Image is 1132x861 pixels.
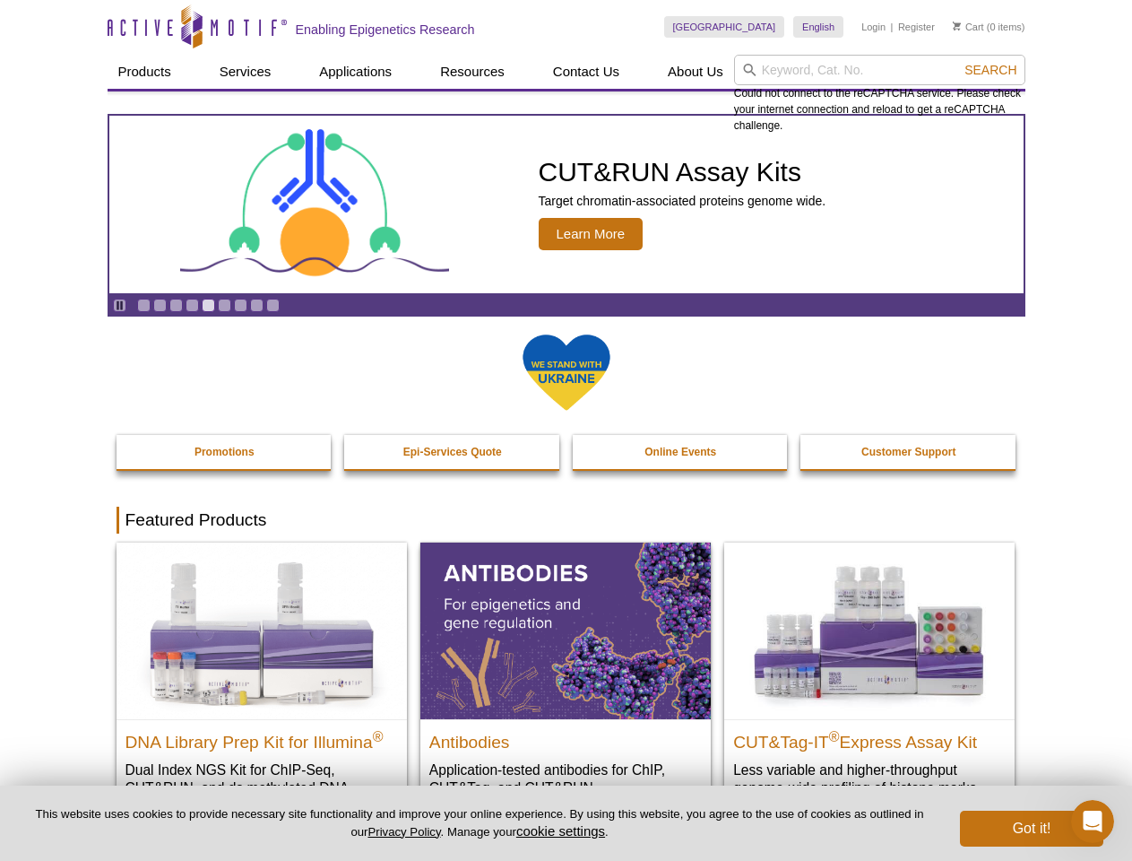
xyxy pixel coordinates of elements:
h2: Antibodies [429,725,702,752]
a: Go to slide 6 [218,299,231,312]
a: Online Events [573,435,790,469]
a: Services [209,55,282,89]
a: Go to slide 7 [234,299,247,312]
p: This website uses cookies to provide necessary site functionality and improve your online experie... [29,806,930,840]
a: Go to slide 4 [186,299,199,312]
sup: ® [373,728,384,744]
img: Your Cart [953,22,961,30]
sup: ® [829,728,840,744]
strong: Online Events [644,446,716,458]
strong: Epi-Services Quote [403,446,502,458]
h2: DNA Library Prep Kit for Illumina [125,725,398,752]
li: (0 items) [953,16,1025,38]
a: Contact Us [542,55,630,89]
a: Cart [953,21,984,33]
img: DNA Library Prep Kit for Illumina [117,543,407,718]
button: Search [959,62,1022,78]
a: English [793,16,843,38]
img: All Antibodies [420,543,711,718]
button: cookie settings [516,823,605,839]
a: Promotions [117,435,333,469]
a: Resources [429,55,515,89]
img: We Stand With Ukraine [522,333,611,413]
iframe: Intercom live chat [1071,800,1114,843]
a: Customer Support [800,435,1017,469]
p: Dual Index NGS Kit for ChIP-Seq, CUT&RUN, and ds methylated DNA assays. [125,761,398,815]
a: CUT&Tag-IT® Express Assay Kit CUT&Tag-IT®Express Assay Kit Less variable and higher-throughput ge... [724,543,1015,814]
a: Toggle autoplay [113,299,126,312]
a: Go to slide 3 [169,299,183,312]
h2: CUT&Tag-IT Express Assay Kit [733,725,1006,752]
a: DNA Library Prep Kit for Illumina DNA Library Prep Kit for Illumina® Dual Index NGS Kit for ChIP-... [117,543,407,832]
a: [GEOGRAPHIC_DATA] [664,16,785,38]
a: Register [898,21,935,33]
a: Go to slide 8 [250,299,264,312]
a: Products [108,55,182,89]
h2: Featured Products [117,507,1016,534]
a: All Antibodies Antibodies Application-tested antibodies for ChIP, CUT&Tag, and CUT&RUN. [420,543,711,814]
input: Keyword, Cat. No. [734,55,1025,85]
a: Go to slide 2 [153,299,167,312]
h2: Enabling Epigenetics Research [296,22,475,38]
a: Go to slide 1 [137,299,151,312]
div: Could not connect to the reCAPTCHA service. Please check your internet connection and reload to g... [734,55,1025,134]
img: CUT&Tag-IT® Express Assay Kit [724,543,1015,718]
a: Epi-Services Quote [344,435,561,469]
p: Less variable and higher-throughput genome-wide profiling of histone marks​. [733,761,1006,797]
li: | [891,16,894,38]
span: Search [964,63,1016,77]
a: Login [861,21,886,33]
a: Applications [308,55,402,89]
a: About Us [657,55,734,89]
a: Privacy Policy [367,825,440,839]
strong: Customer Support [861,446,955,458]
a: Go to slide 9 [266,299,280,312]
strong: Promotions [194,446,255,458]
p: Application-tested antibodies for ChIP, CUT&Tag, and CUT&RUN. [429,761,702,797]
a: Go to slide 5 [202,299,215,312]
button: Got it! [960,811,1103,847]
